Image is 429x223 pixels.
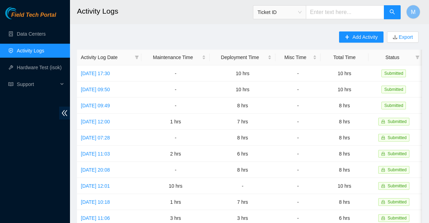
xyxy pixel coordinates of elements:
[141,162,210,178] td: -
[275,194,321,210] td: -
[210,162,275,178] td: 8 hrs
[387,31,419,43] button: downloadExport
[81,135,110,141] a: [DATE] 07:28
[339,31,383,43] button: plusAdd Activity
[381,70,406,77] span: Submitted
[275,162,321,178] td: -
[275,178,321,194] td: -
[321,130,368,146] td: 8 hrs
[81,167,110,173] a: [DATE] 20:08
[81,71,110,76] a: [DATE] 17:30
[133,52,140,63] span: filter
[411,8,415,16] span: M
[381,184,385,188] span: lock
[275,114,321,130] td: -
[381,216,385,220] span: lock
[321,114,368,130] td: 8 hrs
[321,98,368,114] td: 8 hrs
[345,35,350,40] span: plus
[388,151,407,156] span: Submitted
[81,199,110,205] a: [DATE] 10:18
[81,53,132,61] span: Activity Log Date
[81,103,110,108] a: [DATE] 09:49
[398,34,413,40] a: Export
[17,77,58,91] span: Support
[81,87,110,92] a: [DATE] 09:50
[381,86,406,93] span: Submitted
[381,200,385,204] span: lock
[384,5,401,19] button: search
[275,81,321,98] td: -
[321,194,368,210] td: 8 hrs
[388,119,407,124] span: Submitted
[352,33,378,41] span: Add Activity
[210,114,275,130] td: 7 hrs
[5,13,56,22] a: Akamai TechnologiesField Tech Portal
[8,82,13,87] span: read
[210,130,275,146] td: 8 hrs
[210,65,275,81] td: 10 hrs
[141,81,210,98] td: -
[415,55,420,59] span: filter
[11,12,56,19] span: Field Tech Portal
[381,102,406,109] span: Submitted
[210,194,275,210] td: 7 hrs
[306,5,384,19] input: Enter text here...
[141,194,210,210] td: 1 hrs
[275,65,321,81] td: -
[381,152,385,156] span: lock
[275,98,321,114] td: -
[17,31,45,37] a: Data Centers
[414,52,421,63] span: filter
[321,65,368,81] td: 10 hrs
[210,178,275,194] td: -
[321,162,368,178] td: 8 hrs
[141,146,210,162] td: 2 hrs
[275,146,321,162] td: -
[81,215,110,221] a: [DATE] 11:06
[388,167,407,172] span: Submitted
[141,178,210,194] td: 10 hrs
[275,130,321,146] td: -
[381,168,385,172] span: lock
[81,183,110,189] a: [DATE] 12:01
[210,146,275,162] td: 6 hrs
[406,5,420,19] button: M
[210,81,275,98] td: 10 hrs
[321,81,368,98] td: 10 hrs
[381,136,385,140] span: lock
[389,9,395,16] span: search
[388,216,407,221] span: Submitted
[321,178,368,194] td: 10 hrs
[141,65,210,81] td: -
[381,120,385,124] span: lock
[321,50,368,65] th: Total Time
[372,53,413,61] span: Status
[135,55,139,59] span: filter
[81,151,110,157] a: [DATE] 11:03
[141,98,210,114] td: -
[141,114,210,130] td: 1 hrs
[388,200,407,204] span: Submitted
[17,65,62,70] a: Hardware Test (isok)
[258,7,302,17] span: Ticket ID
[321,146,368,162] td: 8 hrs
[17,48,44,53] a: Activity Logs
[141,130,210,146] td: -
[393,35,398,40] span: download
[210,98,275,114] td: 8 hrs
[81,119,110,124] a: [DATE] 12:00
[5,7,35,19] img: Akamai Technologies
[388,135,407,140] span: Submitted
[59,107,70,120] span: double-left
[388,184,407,188] span: Submitted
